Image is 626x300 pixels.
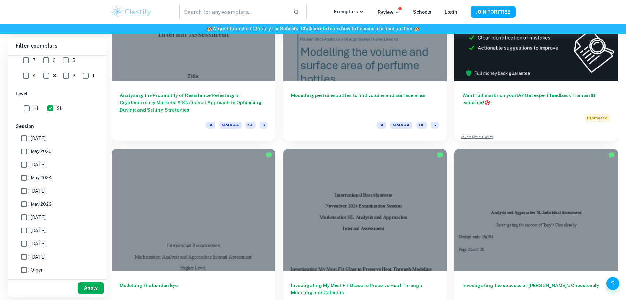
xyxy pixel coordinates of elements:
[16,90,99,97] h6: Level
[92,72,94,79] span: 1
[207,26,212,31] span: 🏫
[377,122,386,129] span: IA
[413,9,431,14] a: Schools
[72,57,75,64] span: 5
[33,72,36,79] span: 4
[584,114,610,122] span: Promoted
[31,187,46,195] span: [DATE]
[33,57,35,64] span: 7
[445,9,457,14] a: Login
[260,122,267,129] span: 6
[33,105,39,112] span: HL
[378,9,400,16] p: Review
[57,105,62,112] span: SL
[31,148,52,155] span: May 2025
[312,26,322,31] a: here
[111,5,152,18] img: Clastify logo
[78,282,104,294] button: Apply
[334,8,364,15] p: Exemplars
[31,253,46,260] span: [DATE]
[206,122,215,129] span: IA
[31,161,46,168] span: [DATE]
[53,72,56,79] span: 3
[291,92,439,114] h6: Modelling perfume bottles to find volume and surface area
[431,122,439,129] span: 5
[179,3,288,21] input: Search for any exemplars...
[31,214,46,221] span: [DATE]
[31,201,52,208] span: May 2023
[53,57,56,64] span: 6
[414,26,419,31] span: 🏫
[8,37,106,55] h6: Filter exemplars
[266,152,272,158] img: Marked
[484,100,490,105] span: 🎯
[120,92,267,114] h6: Analysing the Probability of Resistance Retesting in Cryptocurrency Markets: A Statistical Approa...
[416,122,427,129] span: HL
[31,174,52,181] span: May 2024
[437,152,443,158] img: Marked
[219,122,242,129] span: Math AA
[390,122,412,129] span: Math AA
[608,152,615,158] img: Marked
[31,240,46,247] span: [DATE]
[31,266,43,274] span: Other
[462,92,610,106] h6: Want full marks on your IA ? Get expert feedback from an IB examiner!
[31,227,46,234] span: [DATE]
[461,135,493,139] a: Advertise with Clastify
[73,72,75,79] span: 2
[16,123,99,130] h6: Session
[471,6,516,18] button: JOIN FOR FREE
[245,122,256,129] span: SL
[1,25,625,32] h6: We just launched Clastify for Schools. Click to learn how to become a school partner.
[31,135,46,142] span: [DATE]
[606,277,619,290] button: Help and Feedback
